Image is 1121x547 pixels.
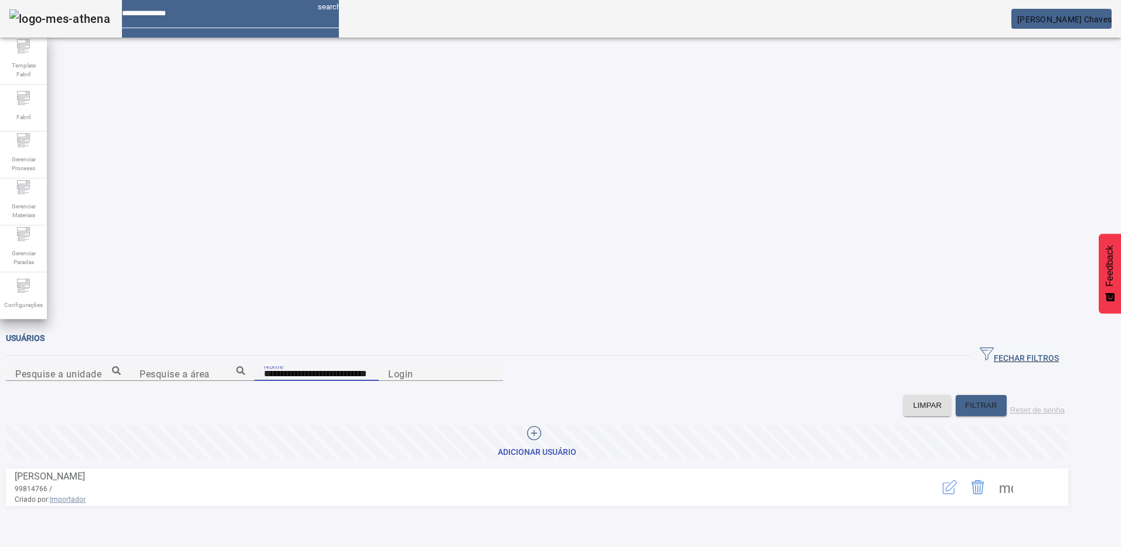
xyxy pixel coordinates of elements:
button: Delete [964,473,992,501]
span: [PERSON_NAME] [15,471,85,482]
button: Feedback - Mostrar pesquisa [1099,234,1121,313]
span: 99814766 / [15,485,52,493]
span: Gerenciar Processo [6,151,41,176]
span: Usuários [6,333,45,343]
mat-label: Login [388,368,413,379]
mat-label: Pesquise a área [140,368,210,379]
span: LIMPAR [913,400,942,411]
span: [PERSON_NAME] Chaves [1017,15,1112,24]
span: Fabril [13,109,34,125]
span: FECHAR FILTROS [980,347,1059,364]
span: Gerenciar Materiais [6,198,41,223]
img: logo-mes-athena [9,9,110,28]
button: FECHAR FILTROS [970,345,1068,366]
button: Adicionar Usuário [6,425,1068,459]
button: Mais [992,473,1020,501]
label: Reset de senha [1010,406,1065,414]
input: Number [15,367,121,381]
button: FILTRAR [956,395,1007,416]
span: Gerenciar Paradas [6,245,41,270]
div: Adicionar Usuário [498,447,576,458]
span: Template Fabril [6,58,41,82]
button: Reset de senha [1007,395,1068,416]
span: FILTRAR [965,400,997,411]
span: Importador [50,495,86,504]
mat-label: Nome [264,362,283,370]
mat-label: Pesquise a unidade [15,368,101,379]
span: Configurações [1,297,46,313]
button: LIMPAR [903,395,951,416]
span: Feedback [1105,245,1115,286]
span: Criado por: [15,494,890,505]
input: Number [140,367,245,381]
